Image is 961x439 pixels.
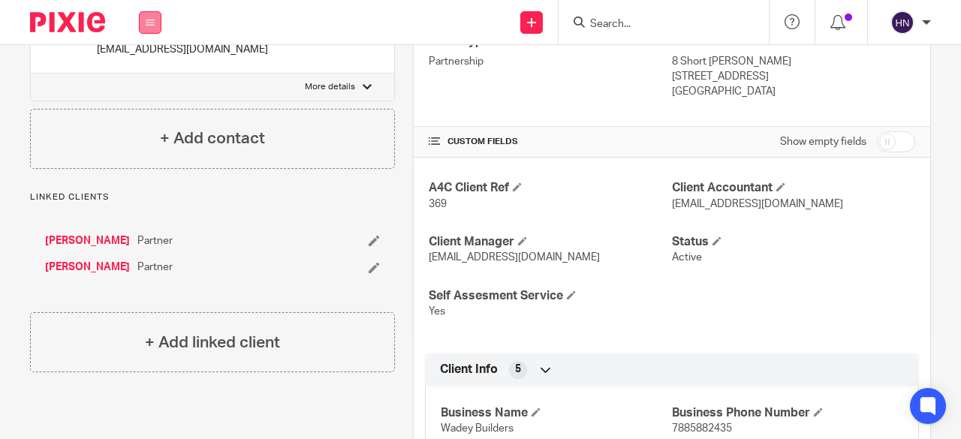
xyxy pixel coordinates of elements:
[515,362,521,377] span: 5
[429,306,445,317] span: Yes
[672,252,702,263] span: Active
[890,11,914,35] img: svg%3E
[672,54,915,69] p: 8 Short [PERSON_NAME]
[137,233,173,248] span: Partner
[672,84,915,99] p: [GEOGRAPHIC_DATA]
[441,423,514,434] span: Wadey Builders
[440,362,498,377] span: Client Info
[441,405,672,421] h4: Business Name
[30,12,105,32] img: Pixie
[672,405,903,421] h4: Business Phone Number
[30,191,395,203] p: Linked clients
[45,260,130,275] a: [PERSON_NAME]
[672,234,915,250] h4: Status
[97,42,268,57] p: [EMAIL_ADDRESS][DOMAIN_NAME]
[589,18,724,32] input: Search
[672,423,732,434] span: 7885882435
[429,234,672,250] h4: Client Manager
[780,134,866,149] label: Show empty fields
[160,127,265,150] h4: + Add contact
[429,180,672,196] h4: A4C Client Ref
[45,233,130,248] a: [PERSON_NAME]
[305,81,355,93] p: More details
[672,199,843,209] span: [EMAIL_ADDRESS][DOMAIN_NAME]
[137,260,173,275] span: Partner
[429,252,600,263] span: [EMAIL_ADDRESS][DOMAIN_NAME]
[672,180,915,196] h4: Client Accountant
[429,199,447,209] span: 369
[429,54,672,69] p: Partnership
[429,288,672,304] h4: Self Assesment Service
[672,69,915,84] p: [STREET_ADDRESS]
[429,136,672,148] h4: CUSTOM FIELDS
[145,331,280,354] h4: + Add linked client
